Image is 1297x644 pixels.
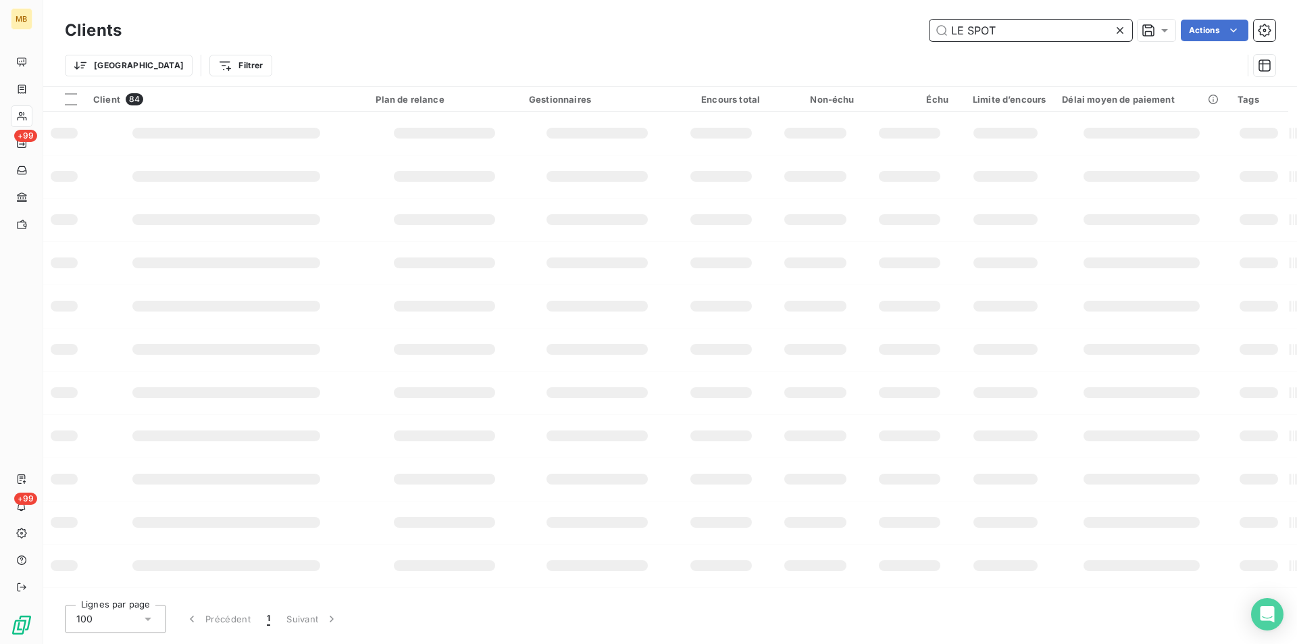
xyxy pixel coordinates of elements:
div: Tags [1238,94,1280,105]
span: 84 [126,93,143,105]
div: MB [11,8,32,30]
button: Actions [1181,20,1248,41]
img: Logo LeanPay [11,614,32,636]
span: Client [93,94,120,105]
div: Gestionnaires [529,94,666,105]
div: Échu [871,94,948,105]
div: Encours total [682,94,760,105]
div: Open Intercom Messenger [1251,598,1283,630]
div: Plan de relance [376,94,513,105]
div: Limite d’encours [965,94,1046,105]
button: [GEOGRAPHIC_DATA] [65,55,193,76]
h3: Clients [65,18,122,43]
span: 100 [76,612,93,626]
button: Précédent [177,605,259,633]
input: Rechercher [930,20,1132,41]
button: Suivant [278,605,347,633]
div: Non-échu [776,94,854,105]
span: 1 [267,612,270,626]
span: +99 [14,130,37,142]
div: Délai moyen de paiement [1062,94,1221,105]
span: +99 [14,493,37,505]
button: Filtrer [209,55,272,76]
button: 1 [259,605,278,633]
